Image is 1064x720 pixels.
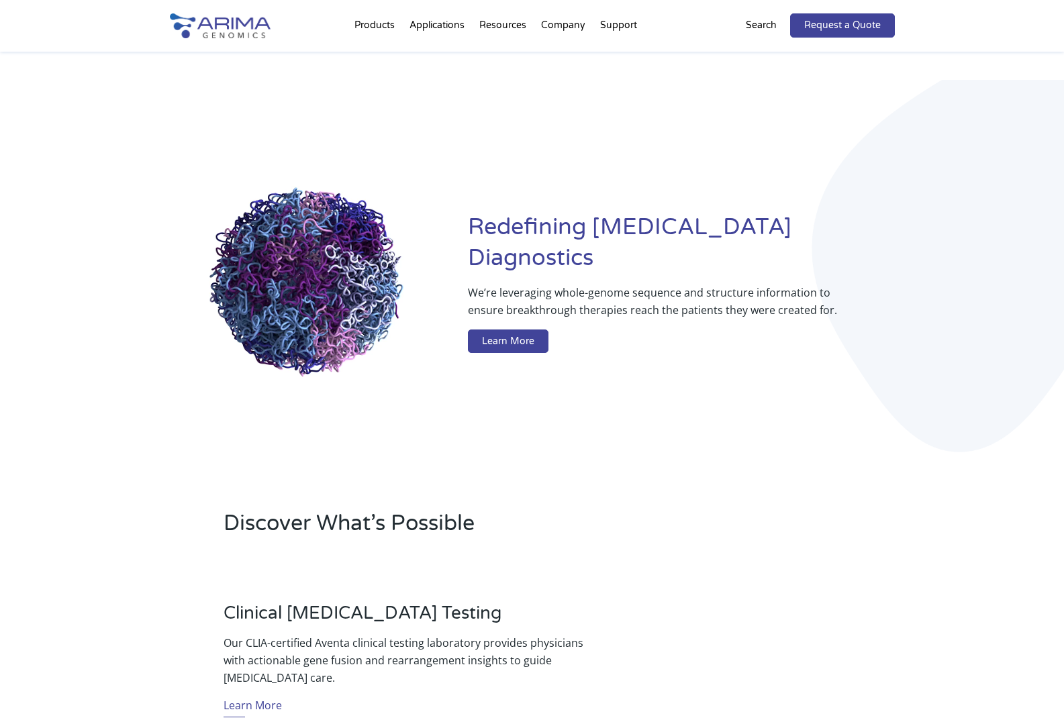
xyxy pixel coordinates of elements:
p: Search [746,17,777,34]
iframe: Chat Widget [997,656,1064,720]
h2: Discover What’s Possible [224,509,704,549]
a: Learn More [468,329,548,354]
a: Learn More [224,697,282,717]
h3: Clinical [MEDICAL_DATA] Testing [224,603,589,634]
p: We’re leveraging whole-genome sequence and structure information to ensure breakthrough therapies... [468,284,840,329]
img: Arima-Genomics-logo [170,13,271,38]
h1: Redefining [MEDICAL_DATA] Diagnostics [468,212,894,284]
p: Our CLIA-certified Aventa clinical testing laboratory provides physicians with actionable gene fu... [224,634,589,686]
a: Request a Quote [790,13,895,38]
